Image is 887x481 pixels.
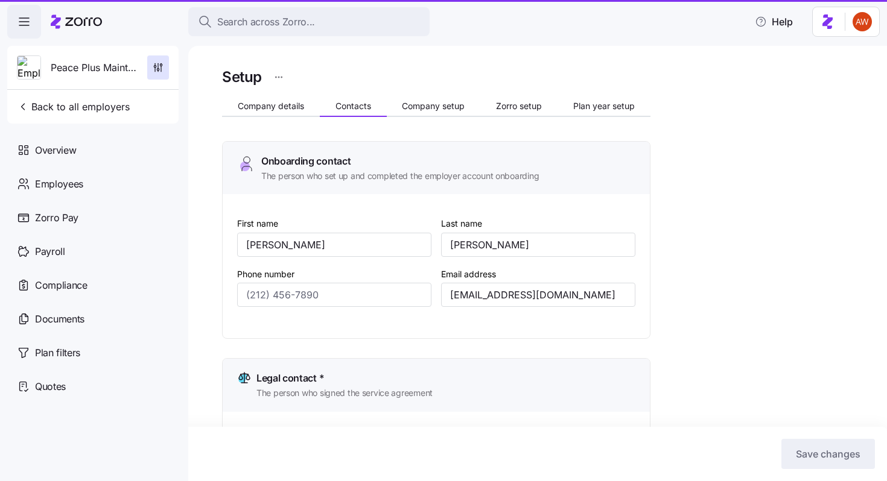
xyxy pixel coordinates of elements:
img: 3c671664b44671044fa8929adf5007c6 [853,12,872,31]
span: Employees [35,177,83,192]
a: Zorro Pay [7,201,179,234]
span: Plan filters [35,345,80,360]
input: (212) 456-7890 [237,283,431,307]
span: Save changes [796,447,860,461]
a: Payroll [7,234,179,268]
span: Onboarding contact [261,154,351,169]
a: Documents [7,302,179,336]
span: Company details [238,102,304,110]
a: Compliance [7,268,179,302]
span: Back to all employers [17,99,130,114]
button: Back to all employers [12,95,135,119]
span: Zorro Pay [35,210,78,225]
a: Plan filters [7,336,179,369]
span: Payroll [35,244,65,259]
span: Documents [35,312,84,327]
span: Compliance [35,278,87,293]
span: Search across Zorro... [217,14,315,30]
span: Contacts [335,102,371,110]
span: Help [755,14,793,29]
button: Save changes [781,439,875,469]
button: Search across Zorro... [188,7,430,36]
span: Legal contact * [256,371,324,386]
span: Peace Plus Maintenance Corp [51,60,138,75]
input: Type first name [237,233,431,257]
span: Company setup [402,102,465,110]
span: The person who signed the service agreement [256,387,433,399]
label: First name [237,217,278,230]
span: Zorro setup [496,102,542,110]
a: Employees [7,167,179,201]
label: Email address [441,268,496,281]
input: Type last name [441,233,635,257]
label: Last name [441,217,482,230]
span: The person who set up and completed the employer account onboarding [261,170,539,182]
img: Employer logo [17,56,40,80]
a: Quotes [7,369,179,403]
span: Overview [35,143,76,158]
span: Quotes [35,379,66,394]
span: Plan year setup [573,102,635,110]
label: Phone number [237,268,294,281]
h1: Setup [222,68,262,86]
input: Type email address [441,283,635,307]
button: Help [745,10,803,34]
a: Overview [7,133,179,167]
